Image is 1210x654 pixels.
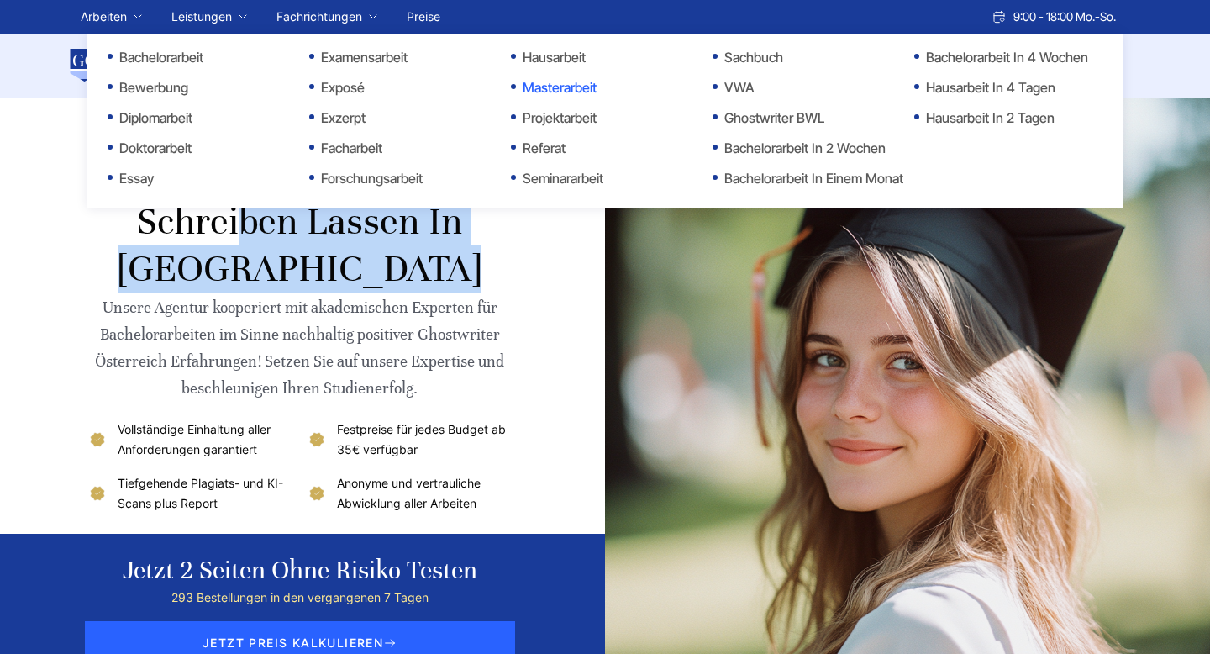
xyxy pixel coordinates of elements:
[307,483,327,504] img: Anonyme und vertrauliche Abwicklung aller Arbeiten
[914,47,1082,67] a: Bachelorarbeit in 4 Wochen
[1013,7,1116,27] span: 9:00 - 18:00 Mo.-So.
[108,108,276,128] a: Diplomarbeit
[87,294,512,402] div: Unsere Agentur kooperiert mit akademischen Experten für Bachelorarbeiten im Sinne nachhaltig posi...
[307,419,513,460] li: Festpreise für jedes Budget ab 35€ verfügbar
[992,10,1007,24] img: Schedule
[87,419,293,460] li: Vollständige Einhaltung aller Anforderungen garantiert
[713,77,881,98] a: VWA
[276,7,362,27] a: Fachrichtungen
[309,168,477,188] a: Forschungsarbeit
[108,47,276,67] a: Bachelorarbeit
[309,77,477,98] a: Exposé
[81,7,127,27] a: Arbeiten
[309,47,477,67] a: Examensarbeit
[67,49,188,82] img: logo wirschreiben
[309,138,477,158] a: Facharbeit
[511,47,679,67] a: Hausarbeit
[87,483,108,504] img: Tiefgehende Plagiats- und KI-Scans plus Report
[511,138,679,158] a: Referat
[307,430,327,450] img: Festpreise für jedes Budget ab 35€ verfügbar
[108,168,276,188] a: Essay
[171,7,232,27] a: Leistungen
[87,151,512,293] h1: Die Bachelorarbeit schreiben lassen in [GEOGRAPHIC_DATA]
[108,77,276,98] a: Bewerbung
[511,168,679,188] a: Seminararbeit
[87,473,293,514] li: Tiefgehende Plagiats- und KI-Scans plus Report
[713,47,881,67] a: Sachbuch
[307,473,513,514] li: Anonyme und vertrauliche Abwicklung aller Arbeiten
[108,138,276,158] a: Doktorarbeit
[309,108,477,128] a: Exzerpt
[511,77,679,98] a: Masterarbeit
[407,9,440,24] a: Preise
[511,108,679,128] a: Projektarbeit
[914,108,1082,128] a: Hausarbeit in 2 Tagen
[713,108,881,128] a: Ghostwriter BWL
[713,138,881,158] a: Bachelorarbeit in 2 Wochen
[123,554,477,588] div: Jetzt 2 Seiten ohne Risiko testen
[713,168,881,188] a: Bachelorarbeit in einem Monat
[914,77,1082,98] a: Hausarbeit in 4 Tagen
[123,588,477,608] div: 293 Bestellungen in den vergangenen 7 Tagen
[87,430,108,450] img: Vollständige Einhaltung aller Anforderungen garantiert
